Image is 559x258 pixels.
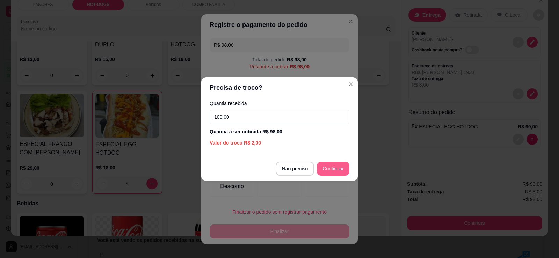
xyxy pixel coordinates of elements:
[201,77,358,98] header: Precisa de troco?
[276,162,314,176] button: Não preciso
[345,79,356,90] button: Close
[210,101,349,106] label: Quantia recebida
[210,128,349,135] div: Quantia à ser cobrada R$ 98,00
[317,162,349,176] button: Continuar
[210,139,349,146] div: Valor do troco R$ 2,00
